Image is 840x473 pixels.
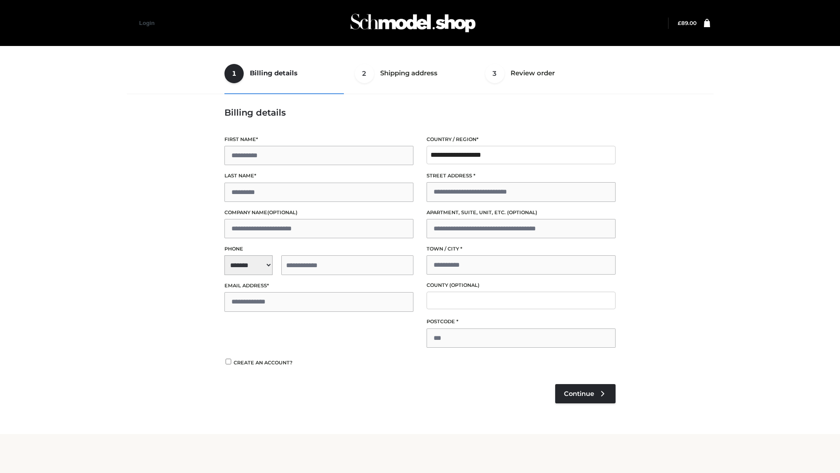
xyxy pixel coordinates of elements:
[427,208,616,217] label: Apartment, suite, unit, etc.
[224,245,413,253] label: Phone
[564,390,594,398] span: Continue
[678,20,696,26] bdi: 89.00
[234,360,293,366] span: Create an account?
[555,384,616,403] a: Continue
[427,172,616,180] label: Street address
[427,245,616,253] label: Town / City
[449,282,479,288] span: (optional)
[224,172,413,180] label: Last name
[427,318,616,326] label: Postcode
[427,281,616,289] label: County
[224,359,232,364] input: Create an account?
[224,107,616,118] h3: Billing details
[224,282,413,290] label: Email address
[427,135,616,144] label: Country / Region
[347,6,479,40] img: Schmodel Admin 964
[224,208,413,217] label: Company name
[267,209,297,215] span: (optional)
[139,20,154,26] a: Login
[678,20,681,26] span: £
[224,135,413,144] label: First name
[678,20,696,26] a: £89.00
[507,209,537,215] span: (optional)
